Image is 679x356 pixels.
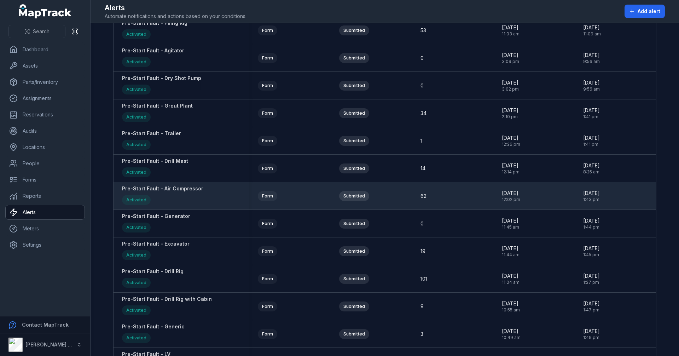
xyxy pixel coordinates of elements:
a: Reports [6,189,85,203]
a: Pre-Start Fault - Drill MastActivated [122,157,188,179]
time: 5/8/2025, 10:55:37 AM [502,300,520,313]
time: 5/8/2025, 10:49:54 AM [502,328,521,340]
span: [DATE] [583,24,601,31]
a: Audits [6,124,85,138]
span: 19 [420,248,425,255]
div: Submitted [339,163,369,173]
strong: [PERSON_NAME] Group [25,341,83,348]
strong: Pre-Start Fault - Piling Rig [122,19,187,27]
span: Search [33,28,50,35]
span: 9 [420,303,424,310]
span: 9:56 am [583,86,600,92]
a: Pre-Start Fault - GenericActivated [122,323,185,345]
strong: Pre-Start Fault - Air Compressor [122,185,203,192]
a: Assignments [6,91,85,105]
a: Pre-Start Fault - AgitatorActivated [122,47,184,69]
a: Locations [6,140,85,154]
span: 1:47 pm [583,307,600,313]
div: Submitted [339,136,369,146]
button: Add alert [625,5,665,18]
span: [DATE] [583,245,600,252]
div: Form [258,81,277,91]
div: Submitted [339,302,369,311]
span: 53 [420,27,426,34]
span: 12:26 pm [502,142,520,147]
time: 10/7/2025, 1:41:02 PM [583,107,600,120]
div: Activated [122,57,151,67]
a: Reservations [6,108,85,122]
h2: Alerts [105,3,246,13]
div: Form [258,53,277,63]
strong: Pre-Start Fault - Drill Mast [122,157,188,165]
div: Form [258,246,277,256]
div: Form [258,329,277,339]
span: [DATE] [502,24,520,31]
span: [DATE] [583,300,600,307]
strong: Pre-Start Fault - Grout Plant [122,102,193,109]
span: Automate notifications and actions based on your conditions. [105,13,246,20]
span: [DATE] [583,190,600,197]
span: [DATE] [583,162,600,169]
span: 0 [420,220,424,227]
a: Alerts [6,205,85,219]
a: Pre-Start Fault - Grout PlantActivated [122,102,193,124]
span: [DATE] [583,272,600,280]
span: [DATE] [502,328,521,335]
div: Activated [122,85,151,94]
a: Pre-Start Fault - TrailerActivated [122,130,181,151]
div: Activated [122,195,151,205]
span: 1 [420,137,422,144]
span: 3:09 pm [502,59,519,64]
span: 11:45 am [502,224,519,230]
div: Activated [122,305,151,315]
div: Activated [122,333,151,343]
strong: Contact MapTrack [22,322,69,328]
div: Form [258,191,277,201]
span: 12:02 pm [502,197,520,202]
span: 1:41 pm [583,142,600,147]
span: 1:43 pm [583,197,600,202]
span: 11:44 am [502,252,520,258]
span: [DATE] [583,217,600,224]
time: 5/9/2025, 11:45:34 AM [502,217,519,230]
div: Submitted [339,53,369,63]
strong: Pre-Start Fault - Excavator [122,240,190,247]
span: 1:45 pm [583,252,600,258]
div: Activated [122,167,151,177]
a: Assets [6,59,85,73]
span: [DATE] [502,52,519,59]
a: Pre-Start Fault - ExcavatorActivated [122,240,190,262]
span: 3:02 pm [502,86,519,92]
a: Pre-Start Fault - Drill Rig with CabinActivated [122,295,212,317]
span: 1:41 pm [583,114,600,120]
time: 5/21/2025, 3:02:41 PM [502,79,519,92]
div: Form [258,163,277,173]
span: [DATE] [583,52,600,59]
time: 5/9/2025, 12:02:28 PM [502,190,520,202]
span: [DATE] [502,300,520,307]
time: 5/22/2025, 11:03:50 AM [502,24,520,37]
a: People [6,156,85,171]
time: 10/7/2025, 1:45:33 PM [583,245,600,258]
span: [DATE] [502,190,520,197]
div: Submitted [339,246,369,256]
span: [DATE] [502,272,520,280]
span: [DATE] [583,134,600,142]
span: 101 [420,275,427,282]
span: 1:27 pm [583,280,600,285]
div: Submitted [339,329,369,339]
button: Search [8,25,65,38]
span: 3 [420,331,423,338]
time: 5/21/2025, 12:26:54 PM [502,134,520,147]
strong: Pre-Start Fault - Drill Rig [122,268,184,275]
span: 11:04 am [502,280,520,285]
div: Submitted [339,25,369,35]
span: 10:55 am [502,307,520,313]
span: [DATE] [502,245,520,252]
span: 8:25 am [583,169,600,175]
span: 0 [420,82,424,89]
span: 2:10 pm [502,114,518,120]
span: 11:09 am [583,31,601,37]
time: 10/7/2025, 1:27:14 PM [583,272,600,285]
span: 11:03 am [502,31,520,37]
